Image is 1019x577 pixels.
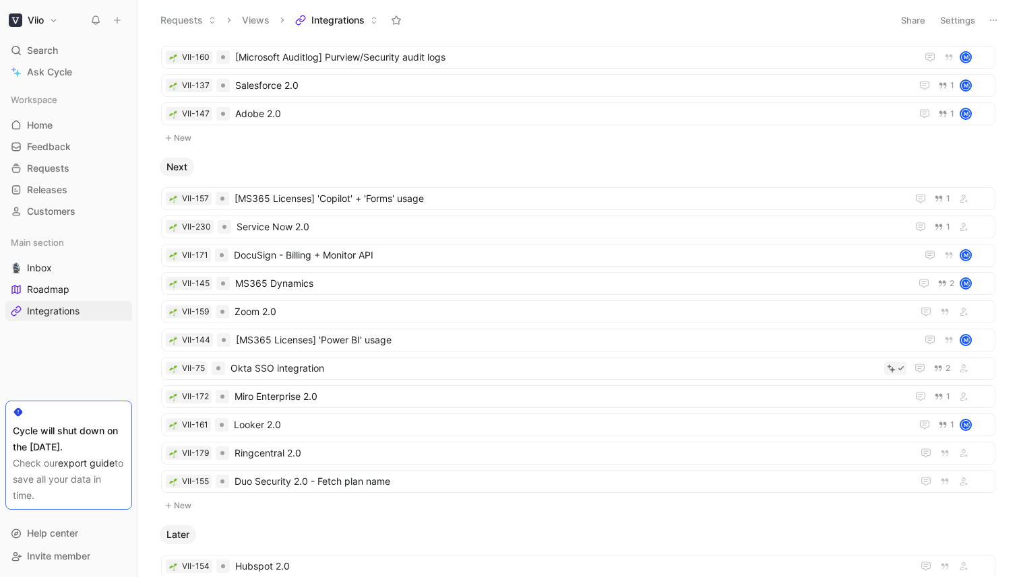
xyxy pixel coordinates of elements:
span: Search [27,42,58,59]
button: 🌱 [168,53,178,62]
div: Main section [5,232,132,252]
div: VII-172 [182,390,209,403]
div: VII-171 [182,248,208,262]
div: VII-144 [182,333,210,347]
a: 🌱VII-145MS365 Dynamics2M [161,272,995,295]
button: Views [236,10,276,30]
a: 🌱VII-171DocuSign - Billing + Monitor APIM [161,244,995,267]
div: 🌱 [168,477,178,486]
a: 🌱VII-155Duo Security 2.0 - Fetch plan name [161,470,995,493]
button: New [160,498,997,514]
img: 🌱 [169,308,177,316]
div: VII-154 [182,559,210,573]
button: Integrations [289,10,384,30]
button: 2 [931,361,953,376]
span: 1 [950,110,954,118]
span: 1 [946,223,950,231]
img: 🌱 [169,421,177,430]
div: VII-155 [182,475,209,488]
a: 🌱VII-157[MS365 Licenses] 'Copilot' + 'Forms' usage1 [161,187,995,210]
button: Settings [934,11,981,30]
div: M [961,279,970,288]
span: MS365 Dynamics [235,275,905,292]
span: 1 [950,421,954,429]
span: [MS365 Licenses] 'Power BI' usage [236,332,911,348]
span: Feedback [27,140,71,154]
span: Workspace [11,93,57,106]
span: 1 [946,195,950,203]
span: Integrations [311,13,365,27]
div: VII-160 [182,50,210,64]
span: 2 [946,364,950,372]
span: Requests [27,162,69,175]
span: Releases [27,183,67,197]
img: 🌱 [169,563,177,571]
div: 🌱 [168,250,178,260]
div: Check our to save all your data in time. [13,455,125,504]
img: 🌱 [169,252,177,260]
a: 🌱VII-144[MS365 Licenses] 'Power BI' usageM [161,329,995,351]
a: export guide [58,457,115,469]
button: 🌱 [168,562,178,571]
div: M [961,420,970,430]
span: 2 [950,279,954,287]
div: VII-161 [182,418,208,432]
span: 1 [946,393,950,401]
span: Hubspot 2.0 [235,558,907,574]
button: Share [895,11,931,30]
img: 🌱 [169,110,177,118]
a: Feedback [5,137,132,157]
button: 🌱 [168,448,178,458]
span: Next [166,160,187,174]
h1: Viio [28,14,44,26]
div: VII-147 [182,107,210,121]
div: NextNew [154,158,1002,514]
div: M [961,81,970,90]
div: M [961,335,970,345]
button: 1 [931,219,953,234]
span: Miro Enterprise 2.0 [235,388,902,405]
button: 🌱 [168,364,178,373]
span: Duo Security 2.0 - Fetch plan name [235,473,907,489]
button: 🌱 [168,307,178,316]
img: 🌱 [169,195,177,203]
button: 1 [935,106,957,121]
div: VII-137 [182,79,210,92]
a: 🌱VII-179Ringcentral 2.0 [161,442,995,465]
img: 🌱 [169,82,177,90]
span: [Microsoft Auditlog] Purview/Security audit logs [235,49,911,65]
img: 🌱 [169,450,177,458]
a: 🌱VII-75Okta SSO integration2 [161,357,995,380]
span: Customers [27,205,75,218]
a: Ask Cycle [5,62,132,82]
a: Releases [5,180,132,200]
a: Roadmap [5,279,132,300]
a: 🎙️Inbox [5,258,132,278]
img: Viio [9,13,22,27]
img: 🌱 [169,280,177,288]
span: Help center [27,527,78,539]
button: 1 [931,389,953,404]
button: Next [160,158,194,176]
button: 🌱 [168,81,178,90]
div: M [961,250,970,260]
div: 🌱 [168,392,178,401]
div: VII-159 [182,305,209,318]
div: Main section🎙️InboxRoadmapIntegrations [5,232,132,321]
button: 🌱 [168,335,178,345]
button: 🌱 [168,279,178,288]
a: Requests [5,158,132,178]
div: 🌱 [168,420,178,430]
a: 🌱VII-159Zoom 2.0 [161,300,995,323]
a: Integrations [5,301,132,321]
div: NowNew [154,16,1002,147]
a: 🌱VII-161Looker 2.01M [161,413,995,436]
button: Requests [154,10,222,30]
button: 🌱 [168,194,178,203]
div: Help center [5,523,132,543]
span: Ask Cycle [27,64,72,80]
